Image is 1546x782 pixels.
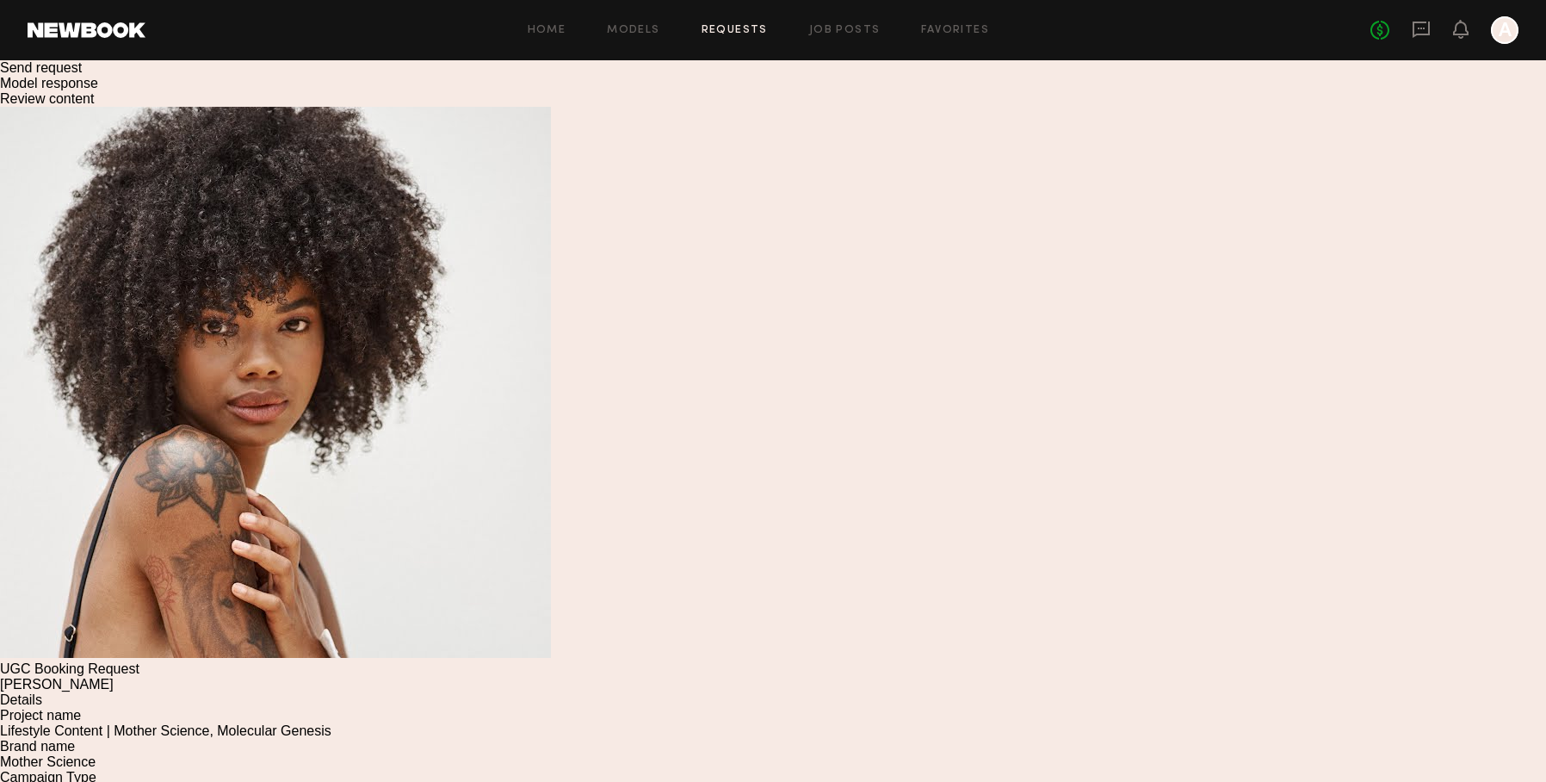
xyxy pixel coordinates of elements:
a: Home [528,25,566,36]
a: Favorites [921,25,989,36]
a: Models [607,25,659,36]
a: A [1491,16,1518,44]
a: Requests [702,25,768,36]
a: Job Posts [809,25,881,36]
